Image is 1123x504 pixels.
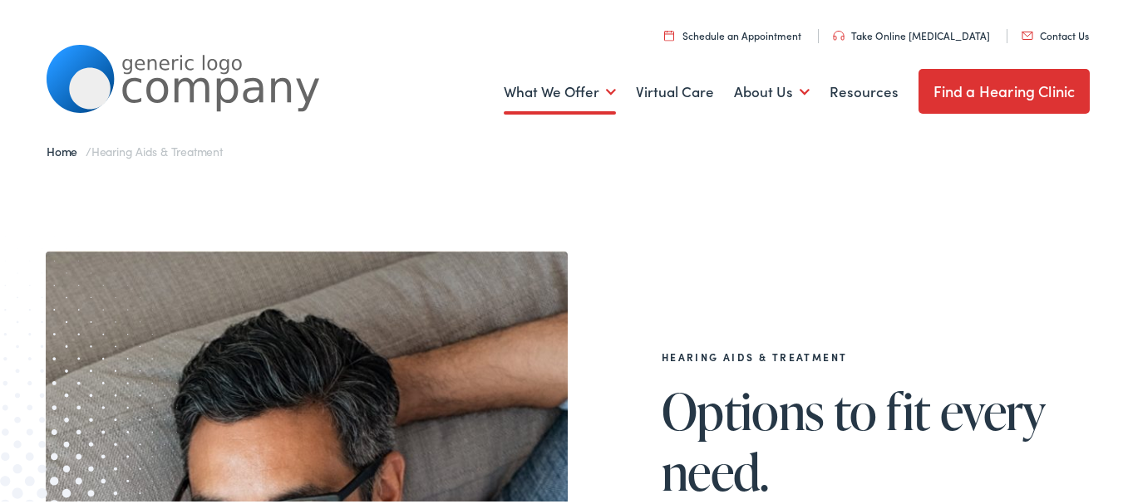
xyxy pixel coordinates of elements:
[833,26,990,40] a: Take Online [MEDICAL_DATA]
[504,59,616,120] a: What We Offer
[662,442,769,497] span: need.
[91,140,223,157] span: Hearing Aids & Treatment
[834,381,877,436] span: to
[830,59,899,120] a: Resources
[886,381,930,436] span: fit
[636,59,714,120] a: Virtual Care
[919,66,1091,111] a: Find a Hearing Clinic
[664,26,801,40] a: Schedule an Appointment
[940,381,1046,436] span: every
[1022,29,1033,37] img: utility icon
[1022,26,1089,40] a: Contact Us
[47,140,86,157] a: Home
[662,349,1061,360] h2: Hearing Aids & Treatment
[734,59,810,120] a: About Us
[664,27,674,38] img: utility icon
[833,28,845,38] img: utility icon
[47,140,223,157] span: /
[662,381,825,436] span: Options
